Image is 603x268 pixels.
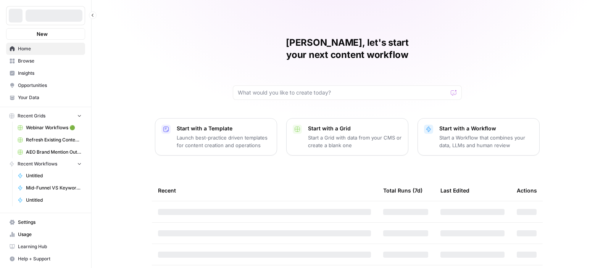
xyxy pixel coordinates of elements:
[37,30,48,38] span: New
[308,134,402,149] p: Start a Grid with data from your CMS or create a blank one
[6,91,85,104] a: Your Data
[18,58,82,64] span: Browse
[26,172,82,179] span: Untitled
[383,180,422,201] div: Total Runs (7d)
[14,134,85,146] a: Refresh Existing Content (1)
[177,134,271,149] p: Launch best-practice driven templates for content creation and operations
[308,125,402,132] p: Start with a Grid
[26,136,82,143] span: Refresh Existing Content (1)
[6,216,85,228] a: Settings
[6,228,85,241] a: Usage
[238,89,448,96] input: What would you like to create today?
[14,170,85,182] a: Untitled
[14,122,85,134] a: Webinar Workflows 🟢
[6,67,85,79] a: Insights
[26,197,82,204] span: Untitled
[158,180,371,201] div: Recent
[18,45,82,52] span: Home
[6,43,85,55] a: Home
[6,253,85,265] button: Help + Support
[18,82,82,89] span: Opportunities
[18,112,45,119] span: Recent Grids
[6,79,85,91] a: Opportunities
[14,146,85,158] a: AEO Brand Mention Outreach
[18,219,82,226] span: Settings
[439,125,533,132] p: Start with a Workflow
[14,194,85,206] a: Untitled
[177,125,271,132] p: Start with a Template
[6,28,85,40] button: New
[286,118,408,156] button: Start with a GridStart a Grid with data from your CMS or create a blank one
[18,243,82,250] span: Learning Hub
[517,180,537,201] div: Actions
[26,149,82,156] span: AEO Brand Mention Outreach
[6,241,85,253] a: Learning Hub
[440,180,469,201] div: Last Edited
[14,182,85,194] a: Mid-Funnel VS Keyword Research
[26,124,82,131] span: Webinar Workflows 🟢
[6,158,85,170] button: Recent Workflows
[439,134,533,149] p: Start a Workflow that combines your data, LLMs and human review
[6,55,85,67] a: Browse
[18,94,82,101] span: Your Data
[155,118,277,156] button: Start with a TemplateLaunch best-practice driven templates for content creation and operations
[18,255,82,262] span: Help + Support
[18,70,82,77] span: Insights
[18,231,82,238] span: Usage
[6,110,85,122] button: Recent Grids
[233,37,462,61] h1: [PERSON_NAME], let's start your next content workflow
[26,185,82,191] span: Mid-Funnel VS Keyword Research
[418,118,540,156] button: Start with a WorkflowStart a Workflow that combines your data, LLMs and human review
[18,160,57,167] span: Recent Workflows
